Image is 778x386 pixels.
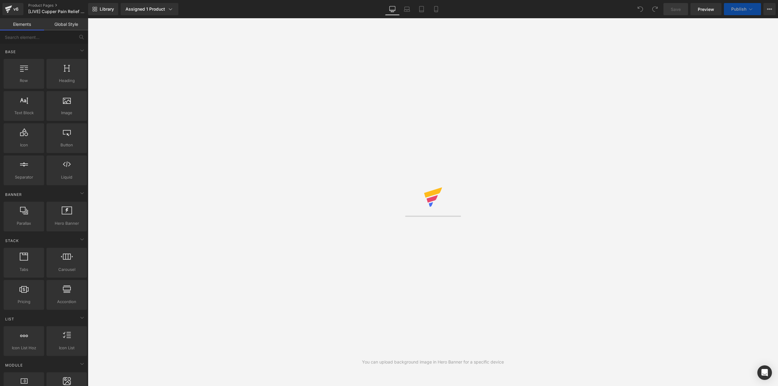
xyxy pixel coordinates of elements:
[48,77,85,84] span: Heading
[429,3,443,15] a: Mobile
[12,5,20,13] div: v6
[88,3,118,15] a: New Library
[671,6,681,12] span: Save
[414,3,429,15] a: Tablet
[400,3,414,15] a: Laptop
[362,359,504,365] div: You can upload background image in Hero Banner for a specific device
[100,6,114,12] span: Library
[2,3,23,15] a: v6
[5,299,42,305] span: Pricing
[385,3,400,15] a: Desktop
[724,3,761,15] button: Publish
[5,316,15,322] span: List
[634,3,646,15] button: Undo
[48,266,85,273] span: Carousel
[5,266,42,273] span: Tabs
[48,220,85,227] span: Hero Banner
[5,142,42,148] span: Icon
[48,345,85,351] span: Icon List
[763,3,776,15] button: More
[5,192,22,197] span: Banner
[649,3,661,15] button: Redo
[5,362,23,368] span: Module
[731,7,746,12] span: Publish
[28,9,87,14] span: [LIVE] Cupper Pain Relief Bundle PDP 2.0 (EVERGREEN) [DATE]
[698,6,714,12] span: Preview
[48,174,85,180] span: Liquid
[690,3,721,15] a: Preview
[48,299,85,305] span: Accordion
[48,142,85,148] span: Button
[757,365,772,380] div: Open Intercom Messenger
[5,220,42,227] span: Parallax
[5,174,42,180] span: Separator
[5,77,42,84] span: Row
[5,345,42,351] span: Icon List Hoz
[126,6,174,12] div: Assigned 1 Product
[44,18,88,30] a: Global Style
[5,49,16,55] span: Base
[5,110,42,116] span: Text Block
[48,110,85,116] span: Image
[28,3,98,8] a: Product Pages
[5,238,19,244] span: Stack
